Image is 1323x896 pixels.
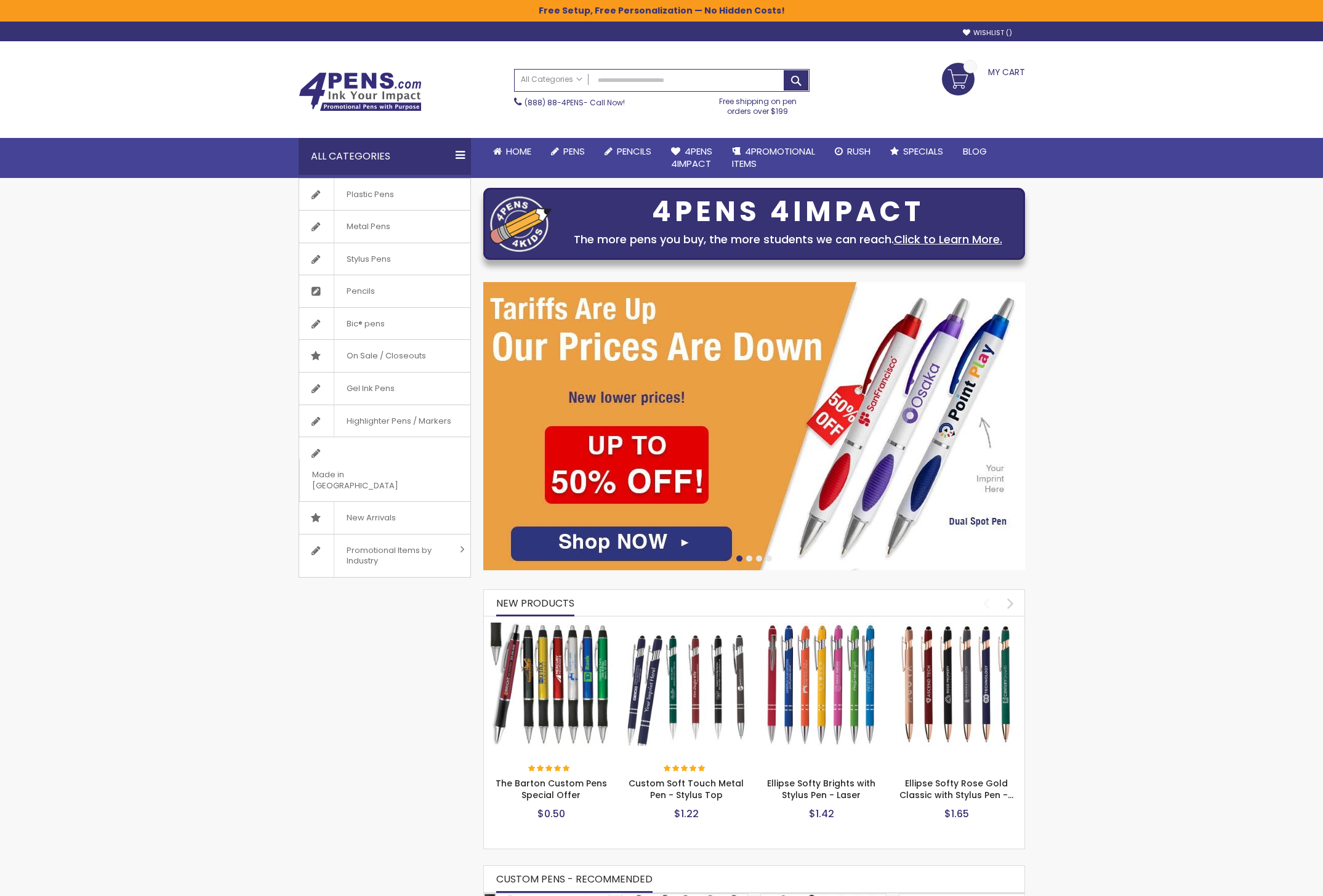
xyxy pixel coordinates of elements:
a: 4PROMOTIONALITEMS [722,138,825,178]
a: Specials [880,138,953,165]
a: Bic® pens [299,308,470,340]
span: New Arrivals [334,502,408,534]
img: Custom Soft Touch Metal Pen - Stylus Top [625,623,748,746]
a: Custom Soft Touch Metal Pen - Stylus Top [629,777,744,801]
span: Metal Pens [334,211,403,243]
span: New Products [496,596,574,610]
a: Plastic Pens [299,179,470,211]
a: Ellipse Softy Rose Gold Classic with Stylus Pen -… [899,777,1013,801]
a: Blog [953,138,997,165]
span: Pencils [334,275,387,307]
span: - Call Now! [525,97,625,108]
span: $1.42 [809,807,834,821]
a: The Barton Custom Pens Special Offer [490,622,613,632]
img: four_pen_logo.png [490,196,552,252]
span: Plastic Pens [334,179,406,211]
span: 4Pens 4impact [671,145,712,170]
a: (888) 88-4PENS [525,97,584,108]
div: 4PENS 4IMPACT [558,199,1018,225]
img: 4Pens Custom Pens and Promotional Products [299,72,422,111]
span: Gel Ink Pens [334,373,407,405]
a: Custom Soft Touch Metal Pen - Stylus Top [625,622,748,632]
a: Home [483,138,541,165]
a: Gel Ink Pens [299,373,470,405]
a: 4Pens4impact [661,138,722,178]
img: /cheap-promotional-products.html [483,282,1025,570]
a: Ellipse Softy Brights with Stylus Pen - Laser [767,777,875,801]
a: Pencils [595,138,661,165]
a: Promotional Items by Industry [299,535,470,577]
span: Made in [GEOGRAPHIC_DATA] [299,459,440,501]
a: New Arrivals [299,502,470,534]
a: Rush [825,138,880,165]
a: Ellipse Softy Brights with Stylus Pen - Laser [760,622,883,632]
span: All Categories [521,75,582,84]
a: Pens [541,138,595,165]
span: Stylus Pens [334,243,403,275]
a: Click to Learn More. [894,232,1002,247]
div: 100% [528,765,571,773]
span: $1.65 [944,807,969,821]
div: 100% [664,765,707,773]
a: Pencils [299,275,470,307]
div: Free shipping on pen orders over $199 [706,92,810,116]
span: Pencils [617,145,651,158]
a: On Sale / Closeouts [299,340,470,372]
a: The Barton Custom Pens Special Offer [496,777,607,801]
a: Metal Pens [299,211,470,243]
span: 4PROMOTIONAL ITEMS [732,145,815,170]
a: Made in [GEOGRAPHIC_DATA] [299,437,470,501]
span: $0.50 [537,807,565,821]
div: prev [976,592,997,614]
a: Wishlist [963,28,1012,38]
span: Specials [903,145,943,158]
span: CUSTOM PENS - RECOMMENDED [496,872,653,886]
a: Stylus Pens [299,243,470,275]
span: Promotional Items by Industry [334,535,456,577]
a: Highlighter Pens / Markers [299,405,470,437]
span: $1.22 [674,807,699,821]
span: Pens [563,145,585,158]
span: Bic® pens [334,308,397,340]
span: Rush [847,145,871,158]
div: All Categories [299,138,471,175]
div: The more pens you buy, the more students we can reach. [558,231,1018,248]
a: Ellipse Softy Rose Gold Classic with Stylus Pen - Silver Laser [895,622,1018,632]
img: Ellipse Softy Brights with Stylus Pen - Laser [760,623,883,746]
img: Ellipse Softy Rose Gold Classic with Stylus Pen - Silver Laser [895,623,1018,746]
span: Home [506,145,531,158]
span: Blog [963,145,987,158]
a: All Categories [515,70,589,90]
img: The Barton Custom Pens Special Offer [490,623,613,746]
span: Highlighter Pens / Markers [334,405,464,437]
span: On Sale / Closeouts [334,340,438,372]
div: next [1000,592,1021,614]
